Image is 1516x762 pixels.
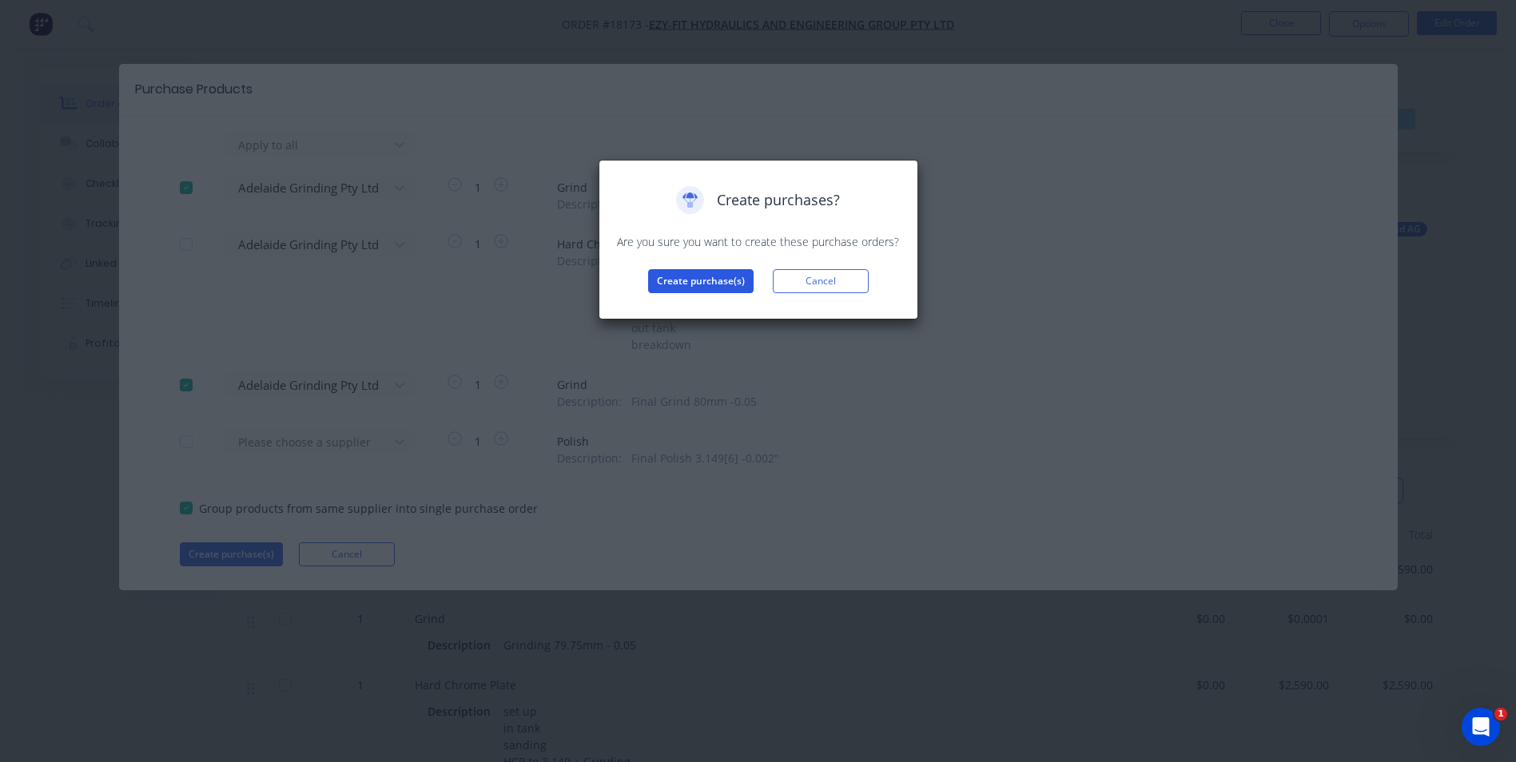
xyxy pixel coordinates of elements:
[648,269,754,293] button: Create purchase(s)
[1494,708,1507,720] span: 1
[615,233,901,250] p: Are you sure you want to create these purchase orders?
[1462,708,1500,746] iframe: Intercom live chat
[717,189,840,211] span: Create purchases?
[773,269,869,293] button: Cancel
